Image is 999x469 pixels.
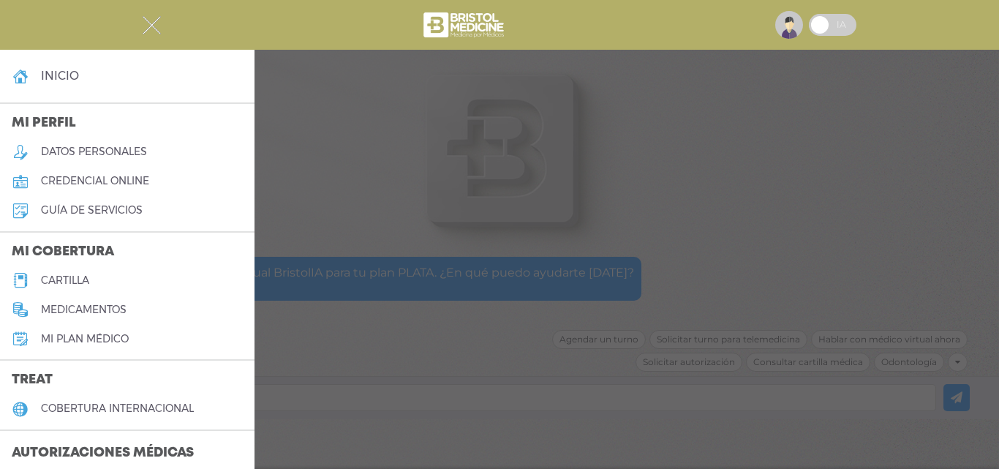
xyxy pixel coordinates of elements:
[41,402,194,415] h5: cobertura internacional
[41,175,149,187] h5: credencial online
[41,146,147,158] h5: datos personales
[41,69,79,83] h4: inicio
[143,16,161,34] img: Cober_menu-close-white.svg
[421,7,508,42] img: bristol-medicine-blanco.png
[775,11,803,39] img: profile-placeholder.svg
[41,304,127,316] h5: medicamentos
[41,333,129,345] h5: Mi plan médico
[41,204,143,217] h5: guía de servicios
[41,274,89,287] h5: cartilla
